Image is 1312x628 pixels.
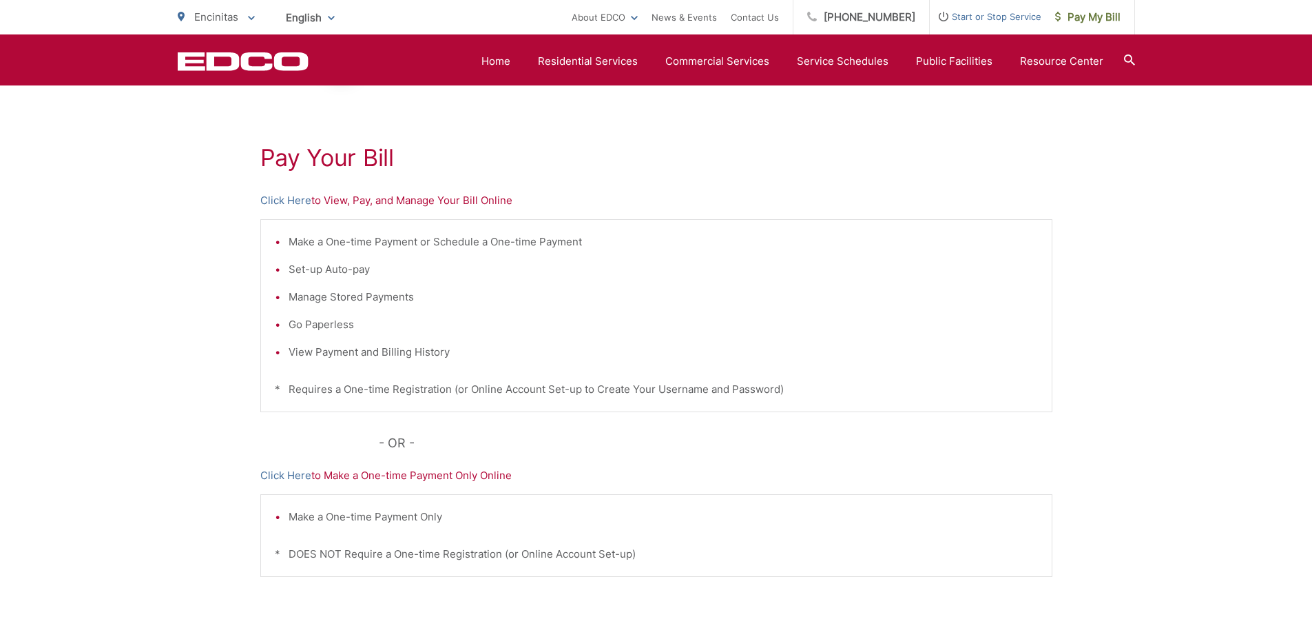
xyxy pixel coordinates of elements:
p: - OR - [379,433,1052,454]
a: About EDCO [572,9,638,26]
span: Pay My Bill [1055,9,1121,26]
h1: Pay Your Bill [260,144,1052,172]
li: Make a One-time Payment or Schedule a One-time Payment [289,234,1038,250]
li: Go Paperless [289,316,1038,333]
a: Resource Center [1020,53,1103,70]
a: Contact Us [731,9,779,26]
a: Click Here [260,467,311,484]
li: Manage Stored Payments [289,289,1038,305]
p: * DOES NOT Require a One-time Registration (or Online Account Set-up) [275,546,1038,563]
a: Public Facilities [916,53,992,70]
p: to View, Pay, and Manage Your Bill Online [260,192,1052,209]
a: EDCD logo. Return to the homepage. [178,52,309,71]
span: Encinitas [194,10,238,23]
a: News & Events [652,9,717,26]
li: Set-up Auto-pay [289,261,1038,278]
a: Residential Services [538,53,638,70]
a: Home [481,53,510,70]
a: Service Schedules [797,53,888,70]
span: English [275,6,345,30]
a: Commercial Services [665,53,769,70]
p: to Make a One-time Payment Only Online [260,467,1052,484]
a: Click Here [260,192,311,209]
p: * Requires a One-time Registration (or Online Account Set-up to Create Your Username and Password) [275,381,1038,398]
li: Make a One-time Payment Only [289,509,1038,525]
li: View Payment and Billing History [289,344,1038,361]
